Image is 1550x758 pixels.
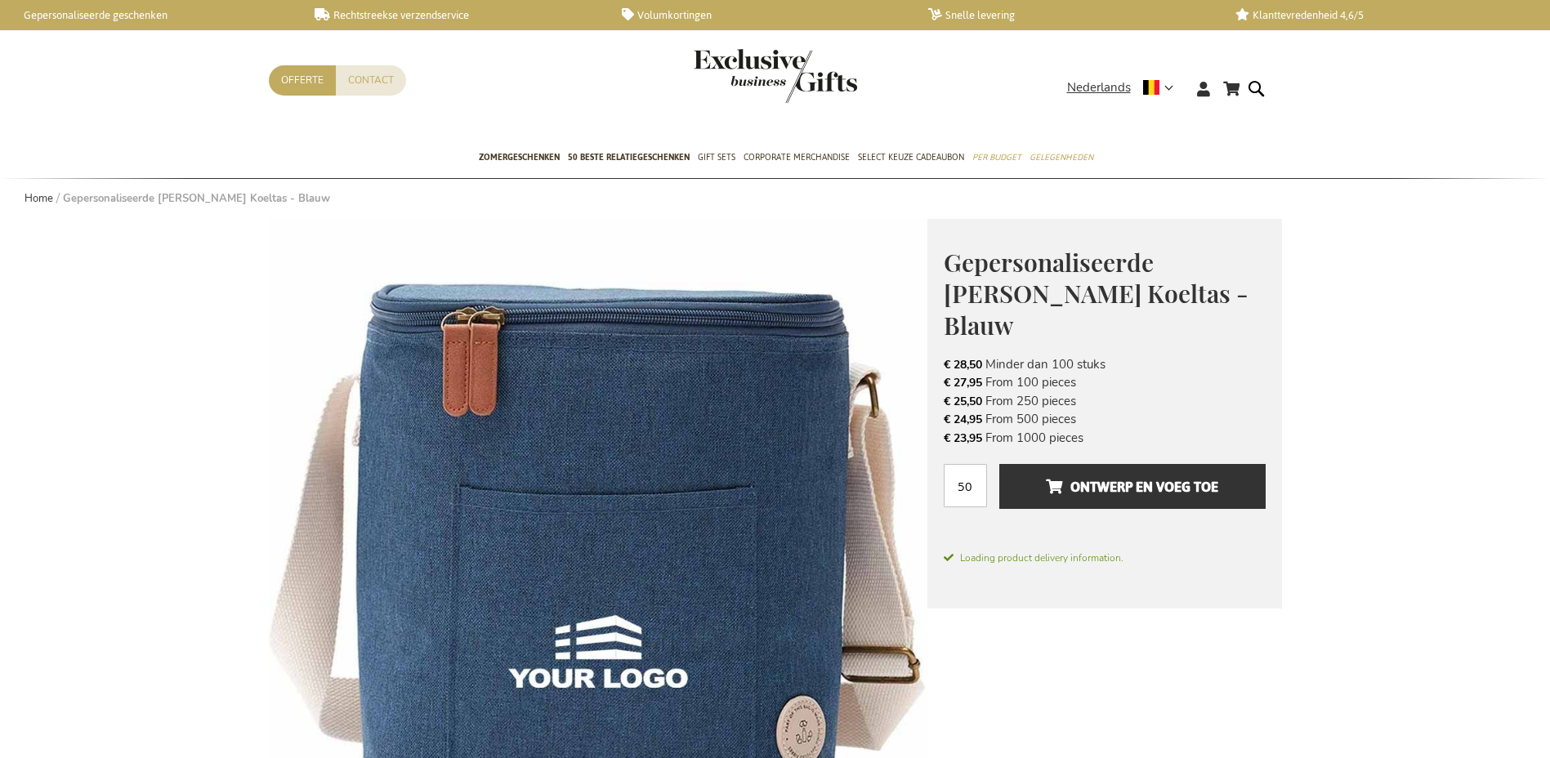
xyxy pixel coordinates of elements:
[622,8,902,22] a: Volumkortingen
[744,149,850,166] span: Corporate Merchandise
[1235,8,1516,22] a: Klanttevredenheid 4,6/5
[336,65,406,96] a: Contact
[694,49,857,103] img: Exclusive Business gifts logo
[944,246,1248,341] span: Gepersonaliseerde [PERSON_NAME] Koeltas - Blauw
[694,49,775,103] a: store logo
[8,8,288,22] a: Gepersonaliseerde geschenken
[944,464,987,507] input: Aantal
[928,8,1208,22] a: Snelle levering
[999,464,1265,509] button: Ontwerp en voeg toe
[25,191,53,206] a: Home
[944,412,982,427] span: € 24,95
[1067,78,1184,97] div: Nederlands
[944,357,982,372] span: € 28,50
[944,394,982,409] span: € 25,50
[944,430,982,446] span: € 23,95
[944,551,1266,565] span: Loading product delivery information.
[944,373,1266,391] li: From 100 pieces
[944,429,1266,447] li: From 1000 pieces
[315,8,595,22] a: Rechtstreekse verzendservice
[1067,78,1131,97] span: Nederlands
[944,375,982,390] span: € 27,95
[698,149,735,166] span: Gift Sets
[63,191,330,206] strong: Gepersonaliseerde [PERSON_NAME] Koeltas - Blauw
[944,392,1266,410] li: From 250 pieces
[269,65,336,96] a: Offerte
[944,410,1266,428] li: From 500 pieces
[479,149,560,166] span: Zomergeschenken
[568,149,690,166] span: 50 beste relatiegeschenken
[944,355,1266,373] li: Minder dan 100 stuks
[1030,149,1093,166] span: Gelegenheden
[972,149,1021,166] span: Per Budget
[1046,474,1218,500] span: Ontwerp en voeg toe
[858,149,964,166] span: Select Keuze Cadeaubon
